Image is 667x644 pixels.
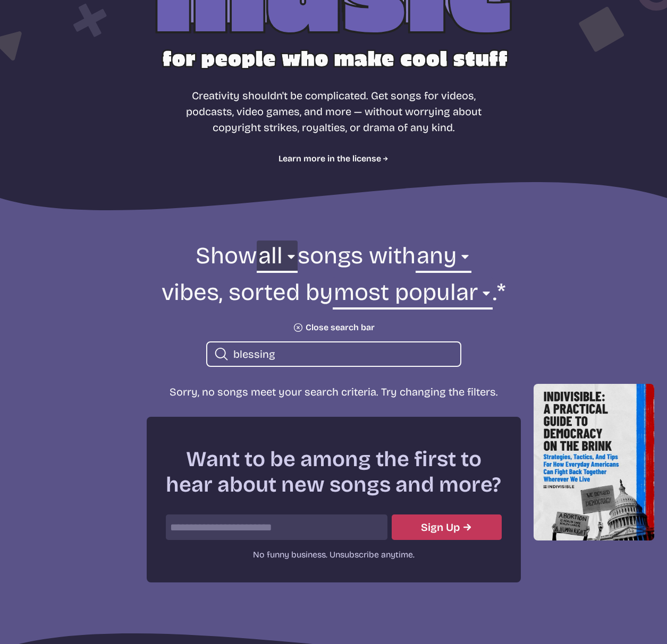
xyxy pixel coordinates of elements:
[534,384,655,540] img: Help save our democracy!
[333,277,493,314] select: sorting
[278,152,389,165] a: Learn more in the license
[164,384,504,400] p: Sorry, no songs meet your search criteria. Try changing the filters.
[293,322,375,333] button: Close search bar
[253,549,415,560] span: No funny business. Unsubscribe anytime.
[166,446,502,497] h2: Want to be among the first to hear about new songs and more?
[392,514,502,540] button: Submit
[45,241,623,367] form: Show songs with vibes, sorted by .
[181,88,487,135] p: Creativity shouldn't be complicated. Get songs for videos, podcasts, video games, and more — with...
[233,347,452,361] input: search
[416,241,471,277] select: vibe
[257,241,297,277] select: genre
